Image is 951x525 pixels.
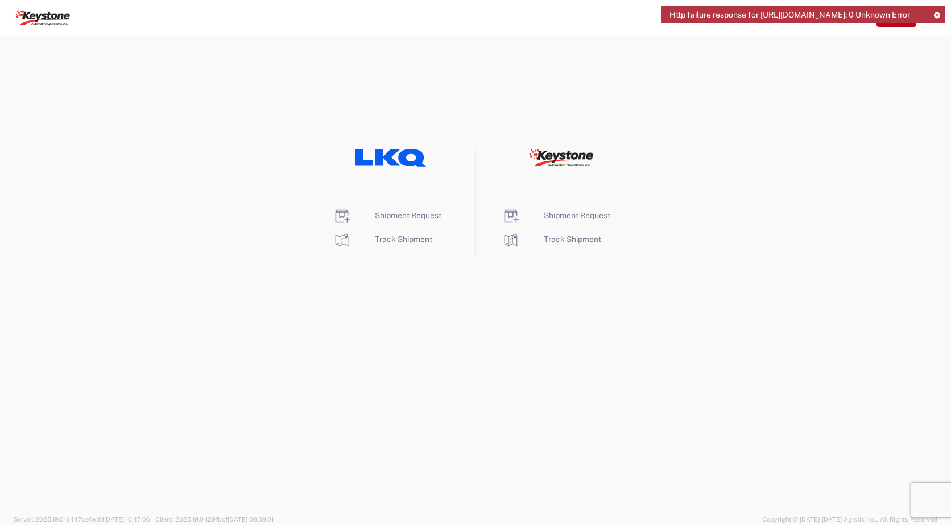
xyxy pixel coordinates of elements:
[333,211,441,220] a: Shipment Request
[155,516,274,523] span: Client: 2025.19.0-129fbcf
[669,10,910,20] span: Http failure response for [URL][DOMAIN_NAME]: 0 Unknown Error
[375,235,432,244] span: Track Shipment
[14,516,150,523] span: Server: 2025.19.0-d447cefac8f
[502,235,601,244] a: Track Shipment
[228,516,274,523] span: [DATE] 09:39:01
[333,235,432,244] a: Track Shipment
[544,211,610,220] span: Shipment Request
[762,514,937,524] span: Copyright © [DATE]-[DATE] Agistix Inc., All Rights Reserved
[104,516,150,523] span: [DATE] 10:47:06
[375,211,441,220] span: Shipment Request
[502,211,610,220] a: Shipment Request
[544,235,601,244] span: Track Shipment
